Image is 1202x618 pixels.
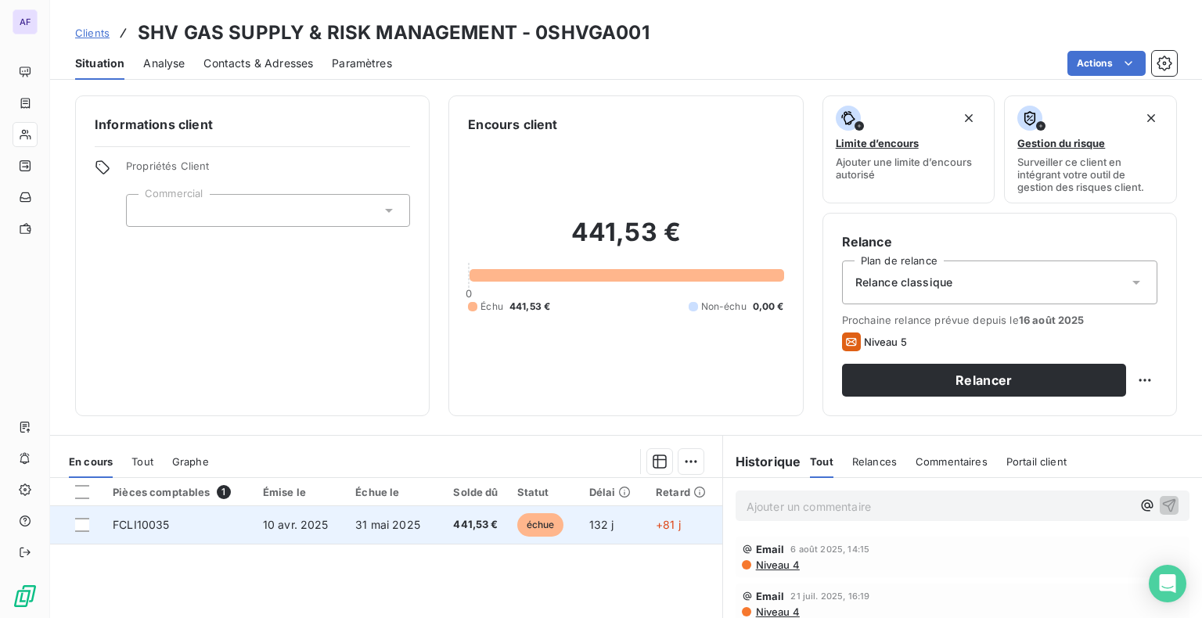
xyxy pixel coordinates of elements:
[75,25,110,41] a: Clients
[656,518,681,531] span: +81 j
[842,364,1126,397] button: Relancer
[756,543,785,555] span: Email
[842,314,1157,326] span: Prochaine relance prévue depuis le
[790,544,869,554] span: 6 août 2025, 14:15
[143,56,185,71] span: Analyse
[172,455,209,468] span: Graphe
[1149,565,1186,602] div: Open Intercom Messenger
[355,518,420,531] span: 31 mai 2025
[138,19,650,47] h3: SHV GAS SUPPLY & RISK MANAGEMENT - 0SHVGA001
[701,300,747,314] span: Non-échu
[790,591,869,601] span: 21 juil. 2025, 16:19
[13,584,38,609] img: Logo LeanPay
[447,486,498,498] div: Solde dû
[852,455,897,468] span: Relances
[263,518,329,531] span: 10 avr. 2025
[517,513,564,537] span: échue
[723,452,801,471] h6: Historique
[75,27,110,39] span: Clients
[810,455,833,468] span: Tout
[836,137,919,149] span: Limite d’encours
[75,56,124,71] span: Situation
[113,518,169,531] span: FCLI10035
[1067,51,1146,76] button: Actions
[1017,156,1164,193] span: Surveiller ce client en intégrant votre outil de gestion des risques client.
[753,300,784,314] span: 0,00 €
[754,605,800,618] span: Niveau 4
[589,486,637,498] div: Délai
[131,455,153,468] span: Tout
[263,486,336,498] div: Émise le
[1004,95,1177,203] button: Gestion du risqueSurveiller ce client en intégrant votre outil de gestion des risques client.
[447,517,498,533] span: 441,53 €
[842,232,1157,251] h6: Relance
[589,518,614,531] span: 132 j
[916,455,988,468] span: Commentaires
[864,336,907,348] span: Niveau 5
[1017,137,1105,149] span: Gestion du risque
[466,287,472,300] span: 0
[126,160,410,181] span: Propriétés Client
[139,203,152,217] input: Ajouter une valeur
[509,300,550,314] span: 441,53 €
[1006,455,1067,468] span: Portail client
[468,217,783,264] h2: 441,53 €
[855,275,953,290] span: Relance classique
[756,590,785,602] span: Email
[822,95,995,203] button: Limite d’encoursAjouter une limite d’encours autorisé
[13,9,38,34] div: AF
[517,486,570,498] div: Statut
[332,56,392,71] span: Paramètres
[203,56,313,71] span: Contacts & Adresses
[69,455,113,468] span: En cours
[113,485,244,499] div: Pièces comptables
[95,115,410,134] h6: Informations client
[468,115,557,134] h6: Encours client
[754,559,800,571] span: Niveau 4
[355,486,428,498] div: Échue le
[1019,314,1085,326] span: 16 août 2025
[656,486,713,498] div: Retard
[217,485,231,499] span: 1
[480,300,503,314] span: Échu
[836,156,982,181] span: Ajouter une limite d’encours autorisé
